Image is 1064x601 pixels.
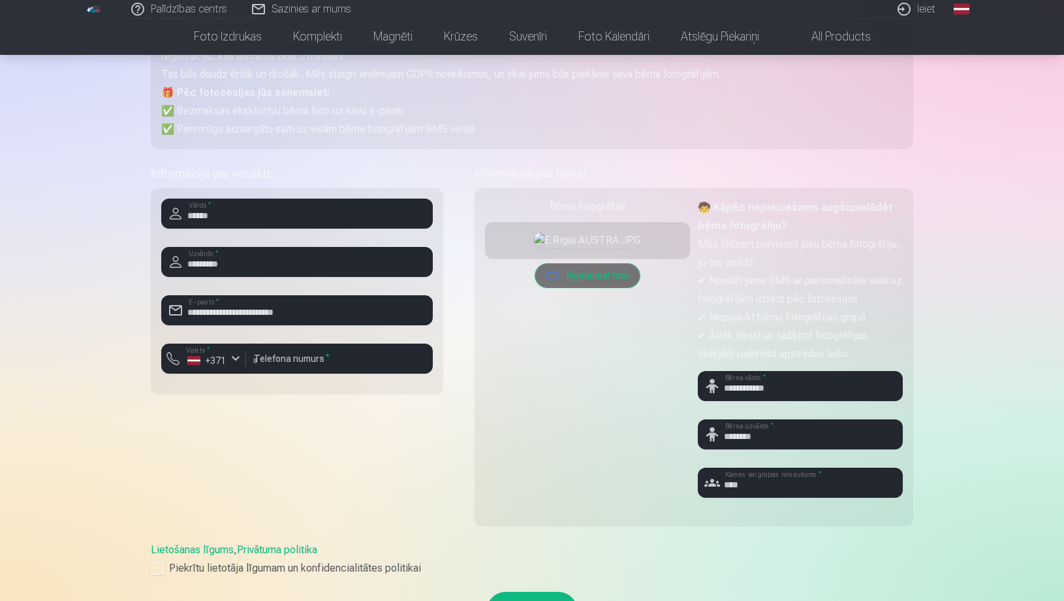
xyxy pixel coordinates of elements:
[151,542,913,576] div: ,
[161,102,903,120] p: ✅ Bezmaksas ekskluzīvu bērna foto uz savu e-pastu
[87,5,101,13] img: /fa1
[698,235,903,272] p: Mēs lūdzam pievienot jūsu bērna fotogrāfiju, jo tas palīdz:
[475,165,913,183] h5: Informācija par bērnu
[237,544,317,556] a: Privātuma politika
[187,354,227,367] div: +371
[428,18,493,55] a: Krūzes
[698,308,903,327] p: ✔ Nepajaukt bērnu fotogrāfijas grupā
[151,165,443,183] h5: Informācija par vecāku
[151,544,234,556] a: Lietošanas līgums
[161,86,330,99] strong: 🎁 Pēc fotosesijas jūs saņemsiet:
[698,327,903,363] p: ✔ Ātrāk atrast un sašķirot fotogrāfijas, tādējādi paātrinot apstrādes laiku
[534,233,641,248] img: E Rigai AUSTRA.JPG
[151,560,913,576] label: Piekrītu lietotāja līgumam un konfidencialitātes politikai
[358,18,428,55] a: Magnēti
[698,201,892,232] strong: 🧒 Kāpēc nepieciešams augšupielādēt bērna fotogrāfiju?
[665,18,775,55] a: Atslēgu piekariņi
[698,272,903,308] p: ✔ Nosūtīt jums SMS ar personalizētu saiti uz fotogrāfijām uzreiz pēc fotosesijas
[161,344,246,374] button: Valsts*+371
[182,346,214,355] label: Valsts
[563,18,665,55] a: Foto kalendāri
[485,199,690,214] div: Bērna fotogrāfija
[775,18,886,55] a: All products
[493,18,563,55] a: Suvenīri
[161,65,903,84] p: Tas būs daudz ērtāk un drošāk. Mēs stingri ievērojam GDPR noteikumus, un tikai jums būs piekļuve ...
[178,18,277,55] a: Foto izdrukas
[277,18,358,55] a: Komplekti
[161,120,903,138] p: ✅ Personīgu aizsargātu saiti uz visām bērna fotogrāfijām SMS veidā
[535,264,640,287] button: Nomainiet foto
